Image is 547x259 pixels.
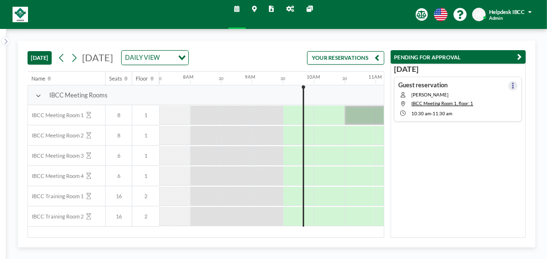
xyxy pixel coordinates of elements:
[411,111,431,117] span: 10:30 AM
[106,132,132,139] span: 8
[132,193,159,200] span: 2
[391,50,526,64] button: PENDING FOR APPROVAL
[28,112,84,119] span: IBCC Meeting Room 1
[411,92,473,98] span: [PERSON_NAME]
[124,53,161,63] span: DAILY VIEW
[368,74,382,80] div: 11AM
[219,76,224,81] div: 30
[13,7,28,22] img: organization-logo
[476,11,482,18] span: HI
[106,173,132,179] span: 6
[183,74,194,80] div: 8AM
[398,81,448,89] h4: Guest reservation
[28,213,84,220] span: IBCC Training Room 2
[132,213,159,220] span: 2
[136,75,149,82] div: Floor
[28,152,84,159] span: IBCC Meeting Room 3
[281,76,285,81] div: 30
[489,9,525,15] span: Helpdesk IBCC
[307,51,384,65] button: YOUR RESERVATIONS
[411,101,473,106] span: IBCC Meeting Room 1, floor: 1
[106,193,132,200] span: 16
[28,51,52,65] button: [DATE]
[307,74,320,80] div: 10AM
[122,51,188,65] div: Search for option
[106,152,132,159] span: 6
[132,173,159,179] span: 1
[431,111,433,117] span: -
[489,15,503,21] span: Admin
[245,74,255,80] div: 9AM
[132,112,159,119] span: 1
[28,132,84,139] span: IBCC Meeting Room 2
[157,76,162,81] div: 30
[433,111,452,117] span: 11:30 AM
[82,52,113,63] span: [DATE]
[110,75,123,82] div: Seats
[106,112,132,119] span: 8
[28,193,84,200] span: IBCC Training Room 1
[28,173,84,179] span: IBCC Meeting Room 4
[162,53,172,63] input: Search for option
[32,75,46,82] div: Name
[342,76,347,81] div: 30
[394,64,522,74] h3: [DATE]
[106,213,132,220] span: 16
[49,91,108,99] span: IBCC Meeting Rooms
[132,132,159,139] span: 1
[132,152,159,159] span: 1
